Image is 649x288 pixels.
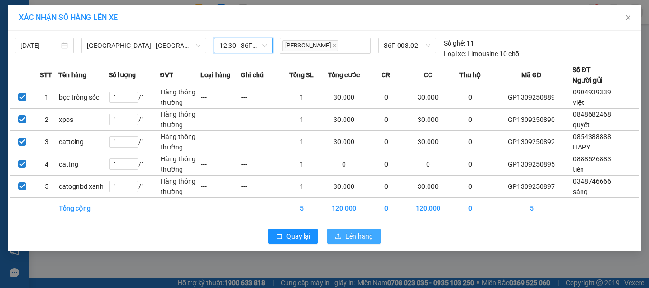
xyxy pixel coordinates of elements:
td: 30.000 [322,109,366,131]
td: 0 [450,109,490,131]
td: / 1 [109,153,160,176]
td: / 1 [109,176,160,198]
span: Ghi chú [241,70,264,80]
span: STT [40,70,52,80]
span: down [195,43,201,48]
td: 1 [282,109,322,131]
div: 11 [444,38,474,48]
td: 0 [450,198,490,219]
span: Số lượng [109,70,136,80]
td: 0 [366,109,406,131]
span: Thu hộ [459,70,481,80]
td: GP1309250890 [491,109,573,131]
button: uploadLên hàng [327,229,381,244]
span: upload [335,233,342,241]
td: 3 [34,131,58,153]
td: 5 [282,198,322,219]
div: Limousine 10 chỗ [444,48,519,59]
span: 0904939339 [573,88,611,96]
span: 0854388888 [573,133,611,140]
span: Loại hàng [200,70,230,80]
td: cattng [58,153,109,176]
span: Hà Nội - Thanh Hóa [87,38,200,53]
td: GP1309250889 [491,86,573,109]
td: 0 [406,153,450,176]
td: GP1309250892 [491,131,573,153]
td: --- [200,153,241,176]
div: Số ĐT Người gửi [573,65,603,85]
span: Quay lại [286,231,310,242]
span: HAPY [573,143,590,151]
td: catognbd xanh [58,176,109,198]
img: logo [10,15,55,59]
strong: : [DOMAIN_NAME] [96,49,181,58]
td: --- [241,86,281,109]
td: / 1 [109,109,160,131]
td: 0 [450,153,490,176]
span: close [624,14,632,21]
span: tiến [573,166,584,173]
span: Tổng cước [328,70,360,80]
span: 0348746666 [573,177,611,185]
td: 120.000 [322,198,366,219]
span: 0848682468 [573,111,611,118]
td: 0 [366,131,406,153]
td: --- [241,176,281,198]
td: 0 [450,131,490,153]
strong: Hotline : 0889 23 23 23 [108,40,170,47]
td: Hàng thông thường [160,176,200,198]
input: 13/09/2025 [20,40,59,51]
span: Tổng SL [289,70,314,80]
td: --- [200,86,241,109]
span: Mã GD [521,70,541,80]
span: Lên hàng [345,231,373,242]
td: 1 [282,153,322,176]
td: 4 [34,153,58,176]
span: XÁC NHẬN SỐ HÀNG LÊN XE [19,13,118,22]
td: 30.000 [406,109,450,131]
td: 30.000 [406,86,450,109]
td: GP1309250895 [491,153,573,176]
td: 1 [282,176,322,198]
td: 30.000 [322,131,366,153]
td: bọc trống sốc [58,86,109,109]
td: 0 [366,176,406,198]
span: CC [424,70,432,80]
td: 30.000 [406,131,450,153]
td: 5 [34,176,58,198]
span: việt [573,99,584,106]
td: Hàng thông thường [160,109,200,131]
td: cattoing [58,131,109,153]
td: 30.000 [322,176,366,198]
span: Tên hàng [58,70,86,80]
td: 30.000 [322,86,366,109]
button: rollbackQuay lại [268,229,318,244]
td: 1 [282,86,322,109]
td: --- [241,109,281,131]
td: --- [200,131,241,153]
span: Website [96,50,119,57]
strong: PHIẾU GỬI HÀNG [100,28,177,38]
td: Hàng thông thường [160,131,200,153]
td: 30.000 [406,176,450,198]
td: 1 [282,131,322,153]
span: CR [382,70,390,80]
td: --- [241,131,281,153]
td: Tổng cộng [58,198,109,219]
td: xpos [58,109,109,131]
td: Hàng thông thường [160,153,200,176]
span: quyết [573,121,590,129]
td: 0 [366,198,406,219]
td: / 1 [109,86,160,109]
td: 0 [450,86,490,109]
td: 1 [34,86,58,109]
td: 0 [366,153,406,176]
td: 0 [366,86,406,109]
td: Hàng thông thường [160,86,200,109]
td: --- [200,109,241,131]
span: rollback [276,233,283,241]
span: 36F-003.02 [384,38,430,53]
td: GP1309250897 [491,176,573,198]
td: / 1 [109,131,160,153]
td: --- [200,176,241,198]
